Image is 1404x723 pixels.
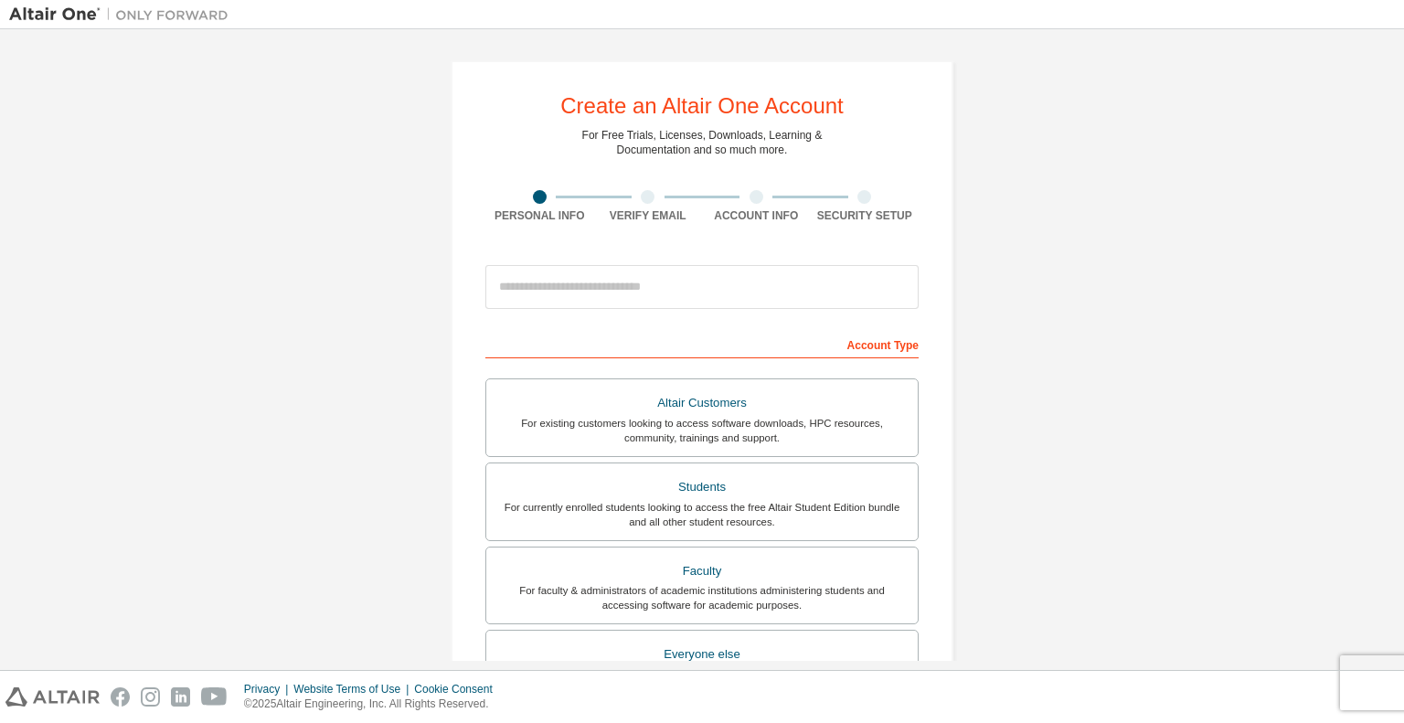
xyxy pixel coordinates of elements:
[293,682,414,696] div: Website Terms of Use
[497,583,907,612] div: For faculty & administrators of academic institutions administering students and accessing softwa...
[497,416,907,445] div: For existing customers looking to access software downloads, HPC resources, community, trainings ...
[171,687,190,707] img: linkedin.svg
[497,642,907,667] div: Everyone else
[582,128,823,157] div: For Free Trials, Licenses, Downloads, Learning & Documentation and so much more.
[141,687,160,707] img: instagram.svg
[497,558,907,584] div: Faculty
[497,474,907,500] div: Students
[9,5,238,24] img: Altair One
[5,687,100,707] img: altair_logo.svg
[244,696,504,712] p: © 2025 Altair Engineering, Inc. All Rights Reserved.
[497,500,907,529] div: For currently enrolled students looking to access the free Altair Student Edition bundle and all ...
[111,687,130,707] img: facebook.svg
[594,208,703,223] div: Verify Email
[485,329,919,358] div: Account Type
[485,208,594,223] div: Personal Info
[497,390,907,416] div: Altair Customers
[560,95,844,117] div: Create an Altair One Account
[414,682,503,696] div: Cookie Consent
[201,687,228,707] img: youtube.svg
[811,208,920,223] div: Security Setup
[702,208,811,223] div: Account Info
[244,682,293,696] div: Privacy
